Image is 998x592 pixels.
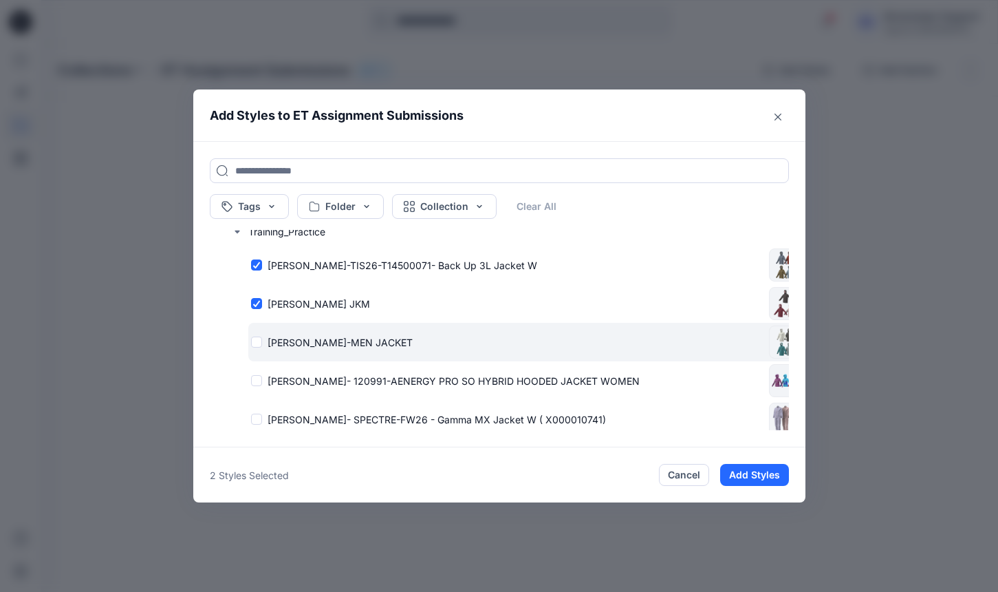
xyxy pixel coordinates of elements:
button: Add Styles [720,464,789,486]
button: Close [767,106,789,128]
p: [PERSON_NAME]- SPECTRE-FW26 - Gamma MX Jacket W ( X000010741) [268,412,606,427]
button: Folder [297,194,384,219]
p: [PERSON_NAME] JKM [268,297,370,311]
p: 2 Styles Selected [210,468,289,483]
p: [PERSON_NAME]-MEN JACKET [268,335,413,350]
header: Add Styles to ET Assignment Submissions [193,89,805,141]
button: Collection [392,194,497,219]
p: [PERSON_NAME]-TIS26-T14500071- Back Up 3L Jacket W [268,258,537,273]
button: Cancel [659,464,709,486]
button: Tags [210,194,289,219]
p: [PERSON_NAME]- 120991-AENERGY PRO SO HYBRID HOODED JACKET WOMEN [268,374,640,388]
